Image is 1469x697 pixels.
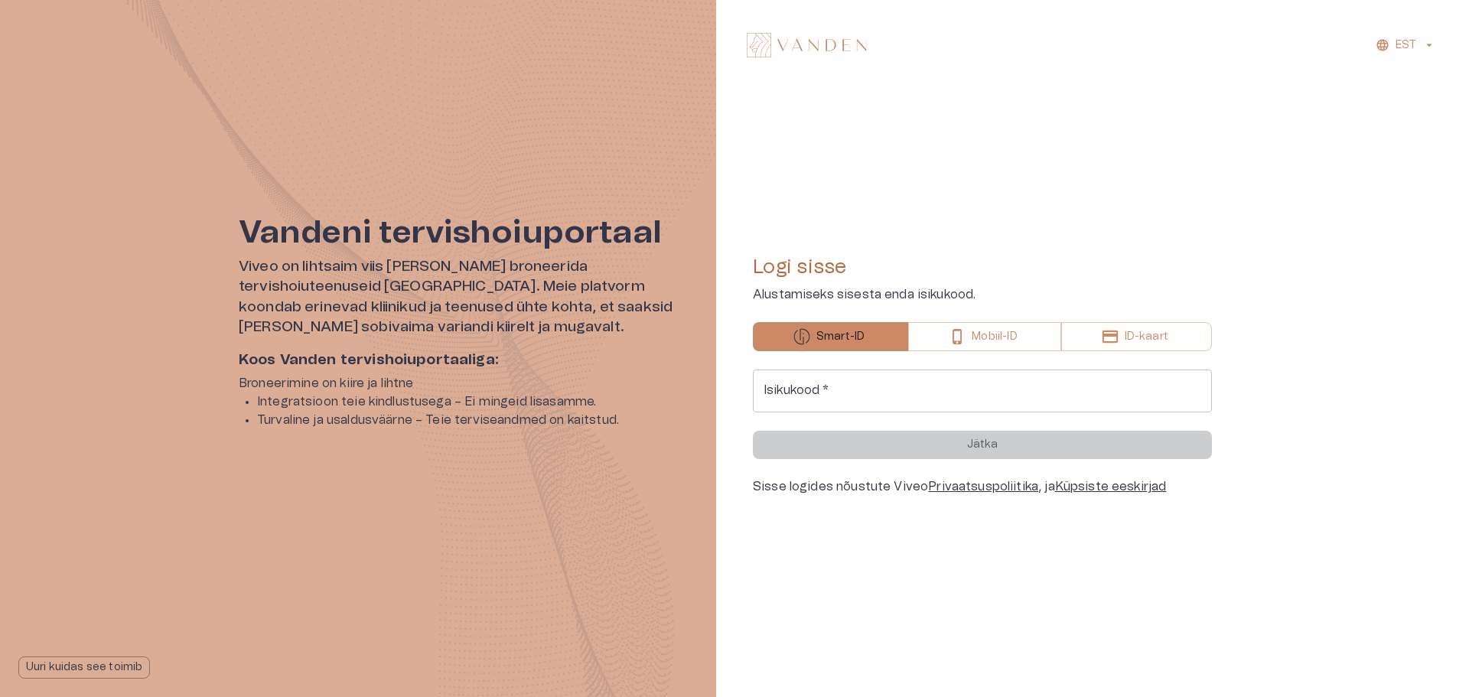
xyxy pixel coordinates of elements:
[747,33,867,57] img: Vanden logo
[1125,329,1168,345] p: ID-kaart
[928,480,1038,493] a: Privaatsuspoliitika
[753,285,1212,304] p: Alustamiseks sisesta enda isikukood.
[908,322,1060,351] button: Mobiil-ID
[753,255,1212,279] h4: Logi sisse
[1350,627,1469,670] iframe: Help widget launcher
[1396,37,1416,54] p: EST
[26,660,142,676] p: Uuri kuidas see toimib
[1061,322,1212,351] button: ID-kaart
[18,656,150,679] button: Uuri kuidas see toimib
[1055,480,1167,493] a: Küpsiste eeskirjad
[816,329,865,345] p: Smart-ID
[753,477,1212,496] div: Sisse logides nõustute Viveo , ja
[972,329,1017,345] p: Mobiil-ID
[1373,34,1438,57] button: EST
[753,322,908,351] button: Smart-ID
